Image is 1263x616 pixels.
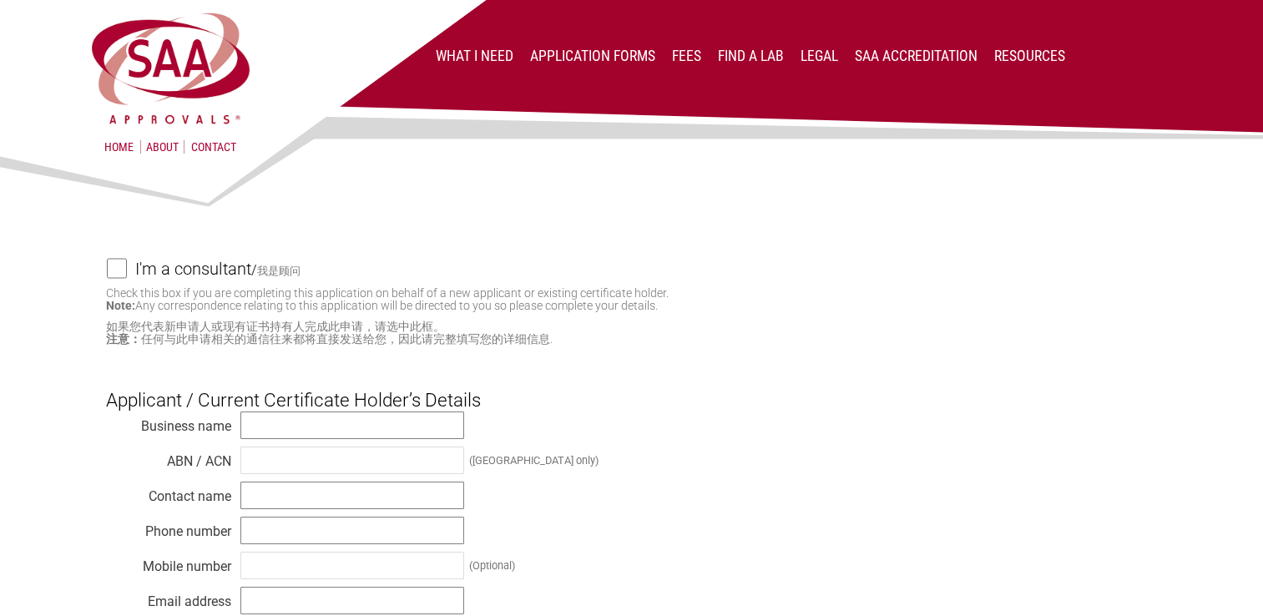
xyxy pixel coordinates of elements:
[104,140,134,154] a: Home
[135,259,1158,279] label: /
[994,48,1065,64] a: Resources
[469,454,599,467] div: ([GEOGRAPHIC_DATA] only)
[106,332,141,346] strong: 注意：
[106,321,1158,346] small: 如果您代表新申请人或现有证书持有人完成此申请，请选中此框。 任何与此申请相关的通信往来都将直接发送给您，因此请完整填写您的详细信息.
[106,449,231,466] div: ABN / ACN
[672,48,701,64] a: Fees
[106,414,231,431] div: Business name
[106,299,135,312] strong: Note:
[469,559,515,572] div: (Optional)
[106,519,231,536] div: Phone number
[135,250,251,287] h4: I'm a consultant
[106,361,1158,411] h3: Applicant / Current Certificate Holder’s Details
[140,140,184,154] a: About
[106,589,231,606] div: Email address
[106,484,231,501] div: Contact name
[106,286,669,312] small: Check this box if you are completing this application on behalf of a new applicant or existing ce...
[801,48,838,64] a: Legal
[191,140,236,154] a: Contact
[88,10,253,127] img: SAA Approvals
[257,265,301,277] small: 我是顾问
[855,48,978,64] a: SAA Accreditation
[718,48,784,64] a: Find a lab
[106,554,231,571] div: Mobile number
[436,48,513,64] a: What I Need
[530,48,655,64] a: Application Forms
